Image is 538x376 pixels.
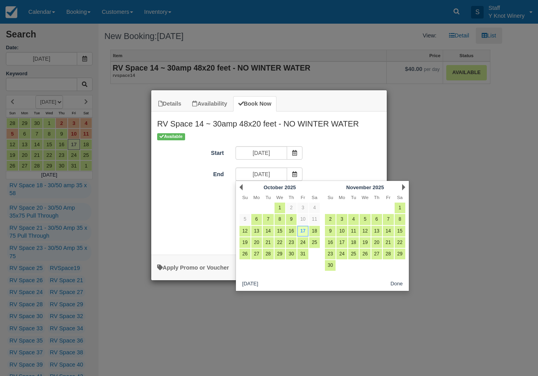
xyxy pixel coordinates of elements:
a: 8 [275,214,285,225]
span: Friday [386,195,390,200]
a: 13 [371,226,382,236]
a: 21 [263,237,273,248]
span: Saturday [312,195,317,200]
a: 29 [275,249,285,259]
a: 16 [325,237,336,248]
a: 21 [383,237,393,248]
a: 9 [286,214,297,225]
a: 28 [383,249,393,259]
a: 17 [297,226,308,236]
a: 18 [309,226,320,236]
a: 30 [286,249,297,259]
a: 31 [297,249,308,259]
a: 20 [371,237,382,248]
a: 23 [325,249,336,259]
a: 14 [383,226,393,236]
div: Item Modal [151,112,387,251]
a: 29 [395,249,405,259]
label: Start [151,146,230,157]
a: 8 [395,214,405,225]
button: Done [388,279,406,289]
a: 12 [239,226,250,236]
a: 12 [360,226,370,236]
a: 15 [395,226,405,236]
a: 16 [286,226,297,236]
span: Thursday [289,195,294,200]
span: 2025 [285,184,296,190]
a: 22 [275,237,285,248]
span: October [263,184,283,190]
a: 26 [239,249,250,259]
a: 26 [360,249,370,259]
a: 11 [348,226,359,236]
a: 27 [371,249,382,259]
a: 5 [239,214,250,225]
span: Sunday [242,195,248,200]
div: : [151,241,387,251]
span: Wednesday [276,195,283,200]
a: 27 [251,249,262,259]
a: Next [402,184,405,190]
span: Thursday [374,195,380,200]
a: 10 [336,226,347,236]
a: 22 [395,237,405,248]
a: 14 [263,226,273,236]
span: Monday [339,195,345,200]
span: November [346,184,371,190]
span: Tuesday [351,195,356,200]
a: Details [153,96,186,112]
a: Book Now [233,96,276,112]
a: 15 [275,226,285,236]
a: Availability [187,96,232,112]
a: 19 [360,237,370,248]
a: 28 [263,249,273,259]
button: [DATE] [239,279,261,289]
a: 13 [251,226,262,236]
a: 3 [297,203,308,213]
span: Available [157,133,185,140]
a: 23 [286,237,297,248]
a: 4 [348,214,359,225]
a: 7 [383,214,393,225]
a: 3 [336,214,347,225]
a: 20 [251,237,262,248]
label: End [151,168,230,179]
a: 19 [239,237,250,248]
a: 1 [275,203,285,213]
span: Tuesday [265,195,271,200]
a: 1 [395,203,405,213]
a: 24 [336,249,347,259]
span: Wednesday [362,195,368,200]
a: 25 [309,237,320,248]
a: 18 [348,237,359,248]
a: 30 [325,260,336,271]
span: Saturday [397,195,403,200]
span: Sunday [328,195,333,200]
a: 6 [251,214,262,225]
a: 25 [348,249,359,259]
a: 6 [371,214,382,225]
a: 11 [309,214,320,225]
h2: RV Space 14 ~ 30amp 48x20 feet - NO WINTER WATER [151,112,387,132]
a: 2 [325,214,336,225]
a: 7 [263,214,273,225]
a: 2 [286,203,297,213]
a: 17 [336,237,347,248]
a: 10 [297,214,308,225]
a: 24 [297,237,308,248]
a: 9 [325,226,336,236]
a: Apply Voucher [157,264,229,271]
span: Monday [253,195,260,200]
a: 5 [360,214,370,225]
span: 2025 [373,184,384,190]
a: Prev [239,184,243,190]
span: Friday [301,195,305,200]
a: 4 [309,203,320,213]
